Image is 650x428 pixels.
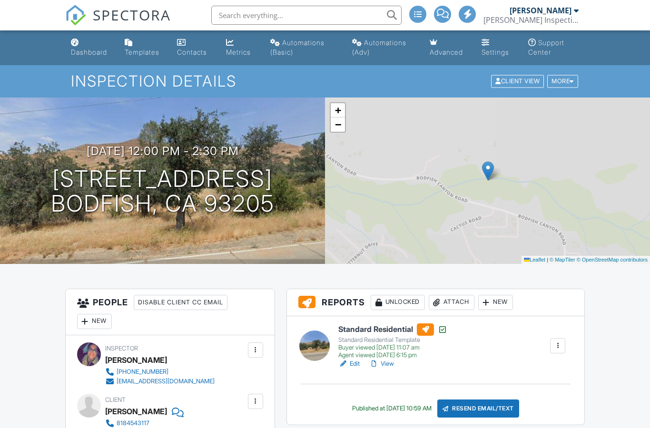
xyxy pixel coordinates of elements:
h3: [DATE] 12:00 pm - 2:30 pm [87,145,239,157]
div: [PERSON_NAME] [105,353,167,367]
a: Metrics [222,34,258,61]
a: Zoom in [331,103,345,117]
div: Client View [491,75,544,88]
a: © MapTiler [550,257,575,263]
h1: [STREET_ADDRESS] Bodfish, CA 93205 [51,166,275,217]
div: Attach [429,295,474,310]
a: Standard Residential Standard Residential Template Buyer viewed [DATE] 11:07 am Agent viewed [DAT... [338,323,447,360]
a: View [369,359,394,369]
div: Templates [125,48,159,56]
div: Published at [DATE] 10:59 AM [352,405,432,412]
a: Zoom out [331,117,345,132]
a: Client View [490,77,546,84]
input: Search everything... [211,6,402,25]
div: Resend Email/Text [437,399,519,418]
h1: Inspection Details [71,73,579,89]
div: [EMAIL_ADDRESS][DOMAIN_NAME] [117,378,215,385]
div: Standard Residential Template [338,336,447,344]
div: Automations (Adv) [352,39,406,56]
img: Marker [482,161,494,181]
div: Disable Client CC Email [134,295,227,310]
a: Automations (Advanced) [348,34,418,61]
div: 8184543117 [117,419,149,427]
a: Advanced [426,34,471,61]
div: New [478,295,513,310]
div: [PERSON_NAME] [105,404,167,418]
div: [PERSON_NAME] [510,6,571,15]
div: Contacts [177,48,207,56]
div: [PHONE_NUMBER] [117,368,168,376]
a: Support Center [524,34,583,61]
span: SPECTORA [93,5,171,25]
a: Edit [338,359,360,369]
div: Unlocked [371,295,425,310]
img: The Best Home Inspection Software - Spectora [65,5,86,26]
span: | [547,257,548,263]
a: Settings [478,34,517,61]
div: Settings [482,48,509,56]
span: Client [105,396,126,403]
div: Metrics [226,48,251,56]
a: Automations (Basic) [266,34,341,61]
div: Buyer viewed [DATE] 11:07 am [338,344,447,351]
h3: People [66,289,275,335]
a: Templates [121,34,166,61]
div: More [547,75,578,88]
div: Dashboard [71,48,107,56]
div: New [77,314,112,329]
a: Contacts [173,34,215,61]
h6: Standard Residential [338,323,447,336]
h3: Reports [287,289,584,316]
div: Support Center [528,39,564,56]
a: Leaflet [524,257,545,263]
a: [PHONE_NUMBER] [105,367,215,377]
div: Olivas Nichols Inspections [483,15,579,25]
div: Agent viewed [DATE] 6:15 pm [338,351,447,359]
a: © OpenStreetMap contributors [577,257,648,263]
span: Inspector [105,345,138,352]
span: + [335,104,341,116]
div: Automations (Basic) [270,39,325,56]
span: − [335,118,341,130]
a: [EMAIL_ADDRESS][DOMAIN_NAME] [105,377,215,386]
a: SPECTORA [65,13,171,33]
div: Advanced [430,48,463,56]
a: Dashboard [67,34,113,61]
a: 8184543117 [105,418,215,428]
